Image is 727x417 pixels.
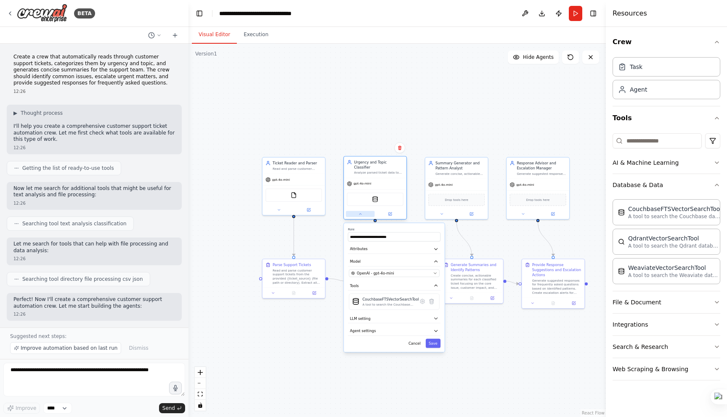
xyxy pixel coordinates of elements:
button: Delete tool [427,297,436,306]
div: 12:26 [13,311,175,317]
p: I'll help you create a comprehensive customer support ticket automation crew. Let me first check ... [13,123,175,143]
button: Hide left sidebar [194,8,205,19]
span: OpenAI - gpt-4o-mini [357,271,394,276]
button: Open in side panel [294,207,323,213]
span: Attributes [350,246,368,251]
span: Dismiss [129,345,148,351]
button: fit view [195,389,206,400]
p: A tool to search the Couchbase database for relevant information on internal documents. [628,213,721,220]
nav: breadcrumb [219,9,314,18]
g: Edge from 58e4ba4d-73af-4e09-9e55-8c2eda60210b to 61403ba1-dfa4-4607-8e64-1cf9bdec2e83 [507,279,519,286]
button: zoom out [195,378,206,389]
span: Drop tools here [526,197,550,202]
div: WeaviateVectorSearchTool [628,264,721,272]
div: Read and parse customer support tickets from the provided {ticket_source} (file path or directory... [273,268,322,285]
span: Getting the list of ready-to-use tools [22,165,114,172]
div: Read and parse customer support tickets from various file formats (CSV, JSON, TXT) and extract ke... [273,167,322,171]
button: Database & Data [613,174,720,196]
span: Improve [16,405,36,412]
div: Urgency and Topic ClassifierAnalyze parsed ticket data to classify urgency levels (Critical, High... [343,157,407,221]
div: Tools [613,130,720,387]
button: Agent settings [348,326,440,335]
img: Logo [17,4,67,23]
button: No output available [542,300,564,306]
div: 12:26 [13,88,175,95]
a: React Flow attribution [582,411,605,415]
span: Send [162,405,175,412]
button: File & Document [613,291,720,313]
span: Hide Agents [523,54,554,61]
button: Execution [237,26,275,44]
div: Generate suggested responses for frequently asked questions, identify tickets requiring immediate... [517,172,566,176]
button: Tools [613,106,720,130]
div: Database & Data [613,196,720,291]
button: toggle interactivity [195,400,206,411]
span: Agent settings [350,328,376,333]
button: Hide right sidebar [587,8,599,19]
div: Task [630,63,642,71]
img: FileReadTool [291,192,297,198]
button: Model [348,257,440,266]
button: Dismiss [125,342,152,354]
g: Edge from 08544507-e5f2-4cb4-ac70-a4c361c99a89 to 58e4ba4d-73af-4e09-9e55-8c2eda60210b [454,222,474,256]
button: Cancel [406,339,424,348]
g: Edge from de4be9ce-dead-47d8-9773-2e20083bb8cb to 9899b133-5e1c-40f4-9f24-83b6d77bc12e [328,276,348,284]
h4: Resources [613,8,647,18]
button: Crew [613,30,720,54]
button: No output available [283,290,305,296]
div: Generate Summaries and Identify PatternsCreate concise, actionable summaries for each classified ... [440,259,504,304]
div: Response Advisor and Escalation Manager [517,161,566,171]
span: Searching tool directory file processing csv json [22,276,143,282]
div: Generate Summaries and Identify Patterns [451,262,500,272]
div: Urgency and Topic Classifier [354,160,403,170]
div: Crew [613,54,720,106]
span: Drop tools here [445,197,468,202]
span: Improve automation based on last run [21,345,117,351]
div: 12:26 [13,200,175,206]
p: A tool to search the Qdrant database for relevant information on internal documents. [628,243,721,249]
p: Suggested next steps: [10,333,178,340]
button: Search & Research [613,336,720,358]
button: Start a new chat [168,30,182,40]
button: Configure tool [418,297,427,306]
span: Searching tool text analysis classification [22,220,127,227]
div: 12:26 [13,256,175,262]
p: Let me search for tools that can help with file processing and data analysis: [13,241,175,254]
div: Provide Response Suggestions and Escalation Actions [532,262,581,277]
button: LLM setting [348,314,440,323]
button: AI & Machine Learning [613,152,720,174]
span: gpt-4o-mini [353,182,371,186]
p: Now let me search for additional tools that might be useful for text analysis and file processing: [13,185,175,198]
div: Summary Generator and Pattern AnalystGenerate concise, actionable summaries for each ticket and i... [425,157,488,220]
button: Hide Agents [508,50,559,64]
button: Send [159,403,185,413]
span: LLM setting [350,316,371,321]
span: Tools [350,283,359,288]
div: Generate concise, actionable summaries for each ticket and identify common patterns across multip... [435,172,485,176]
div: Summary Generator and Pattern Analyst [435,161,485,171]
div: React Flow controls [195,367,206,411]
button: Delete node [394,143,405,153]
img: QdrantVectorSearchTool [618,238,625,245]
div: Create concise, actionable summaries for each classified ticket focusing on the core issue, custo... [451,273,500,290]
img: CouchbaseFTSVectorSearchTool [352,298,359,305]
p: A tool to search the Weaviate database for relevant information on internal documents. [628,272,721,279]
button: Open in side panel [457,211,486,217]
g: Edge from 4f68d26e-4e92-4dc7-bc77-7b829dd4c1ab to 61403ba1-dfa4-4607-8e64-1cf9bdec2e83 [536,222,556,256]
button: Integrations [613,314,720,335]
span: Model [350,259,361,264]
button: Open in side panel [305,290,323,296]
button: OpenAI - gpt-4o-mini [349,269,439,277]
p: Create a crew that automatically reads through customer support tickets, categorizes them by urge... [13,54,175,87]
g: Edge from 39b7cff4-4807-4e74-9da8-f0dd1bc15b33 to de4be9ce-dead-47d8-9773-2e20083bb8cb [291,218,296,256]
button: ▶Thought process [13,110,63,116]
div: 12:26 [13,145,175,151]
button: Improve [3,403,40,414]
button: Improve automation based on last run [10,342,121,354]
button: Open in side panel [376,211,404,217]
div: Agent [630,85,647,94]
button: Click to speak your automation idea [169,382,182,394]
div: Analyze parsed ticket data to classify urgency levels (Critical, High, Medium, Low) and categoriz... [354,171,403,175]
span: gpt-4o-mini [435,183,453,187]
div: Generate suggested responses for frequently asked questions based on identified patterns. Create ... [532,279,581,295]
